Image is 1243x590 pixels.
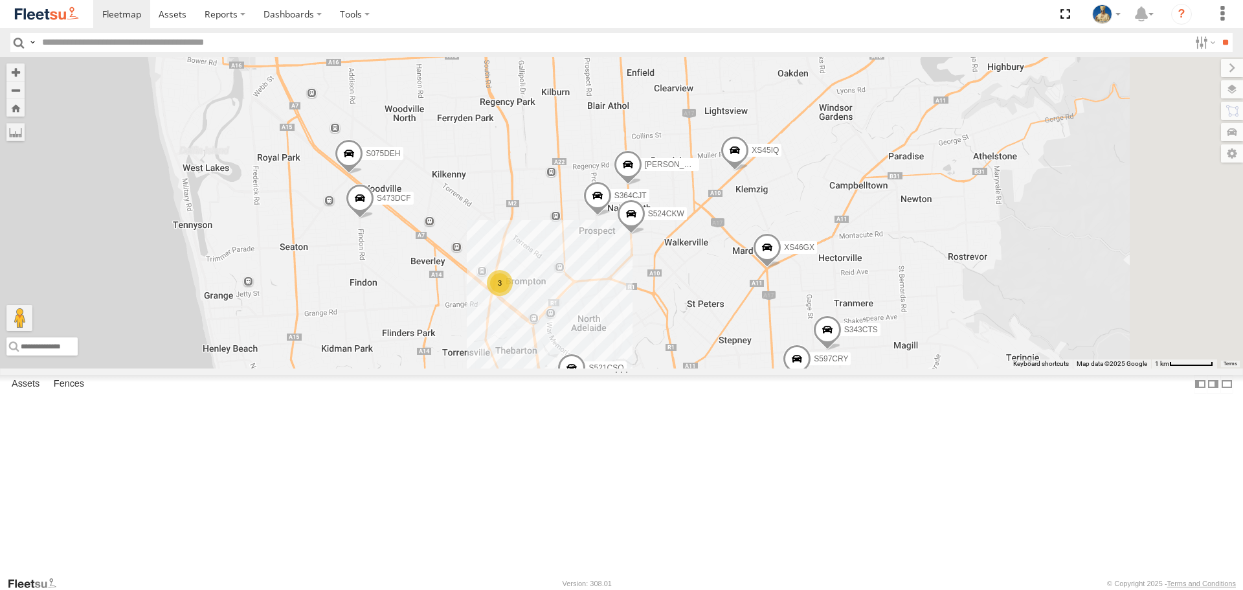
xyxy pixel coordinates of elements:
span: S524CKW [648,210,684,219]
div: 3 [487,270,513,296]
label: Assets [5,376,46,394]
label: Search Filter Options [1190,33,1218,52]
label: Dock Summary Table to the Left [1194,375,1207,394]
span: Map data ©2025 Google [1077,360,1147,367]
span: [PERSON_NAME] [645,161,709,170]
label: Measure [6,123,25,141]
button: Map scale: 1 km per 64 pixels [1151,359,1217,369]
button: Zoom out [6,81,25,99]
span: S364CJT [614,191,647,200]
span: XS45IQ [752,146,779,155]
span: S597CRY [814,354,848,363]
button: Drag Pegman onto the map to open Street View [6,305,32,331]
a: Terms and Conditions [1167,580,1236,587]
span: 1 km [1155,360,1169,367]
i: ? [1171,4,1192,25]
img: fleetsu-logo-horizontal.svg [13,5,80,23]
button: Zoom Home [6,99,25,117]
a: Terms (opens in new tab) [1224,361,1237,366]
label: Hide Summary Table [1220,375,1233,394]
div: © Copyright 2025 - [1107,580,1236,587]
div: Version: 308.01 [563,580,612,587]
button: Keyboard shortcuts [1013,359,1069,369]
span: S473DCF [377,194,411,203]
label: Search Query [27,33,38,52]
span: S343CTS [844,325,878,334]
span: S521CSO [588,363,623,372]
span: S075DEH [366,150,400,159]
span: XS46GX [784,244,814,253]
label: Dock Summary Table to the Right [1207,375,1220,394]
div: Matt Draper [1088,5,1125,24]
button: Zoom in [6,63,25,81]
a: Visit our Website [7,577,67,590]
label: Fences [47,376,91,394]
label: Map Settings [1221,144,1243,163]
